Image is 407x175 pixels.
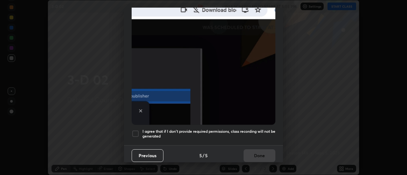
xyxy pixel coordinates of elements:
[142,129,275,139] h5: I agree that if I don't provide required permissions, class recording will not be generated
[205,152,208,159] h4: 5
[203,152,204,159] h4: /
[199,152,202,159] h4: 5
[132,149,163,162] button: Previous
